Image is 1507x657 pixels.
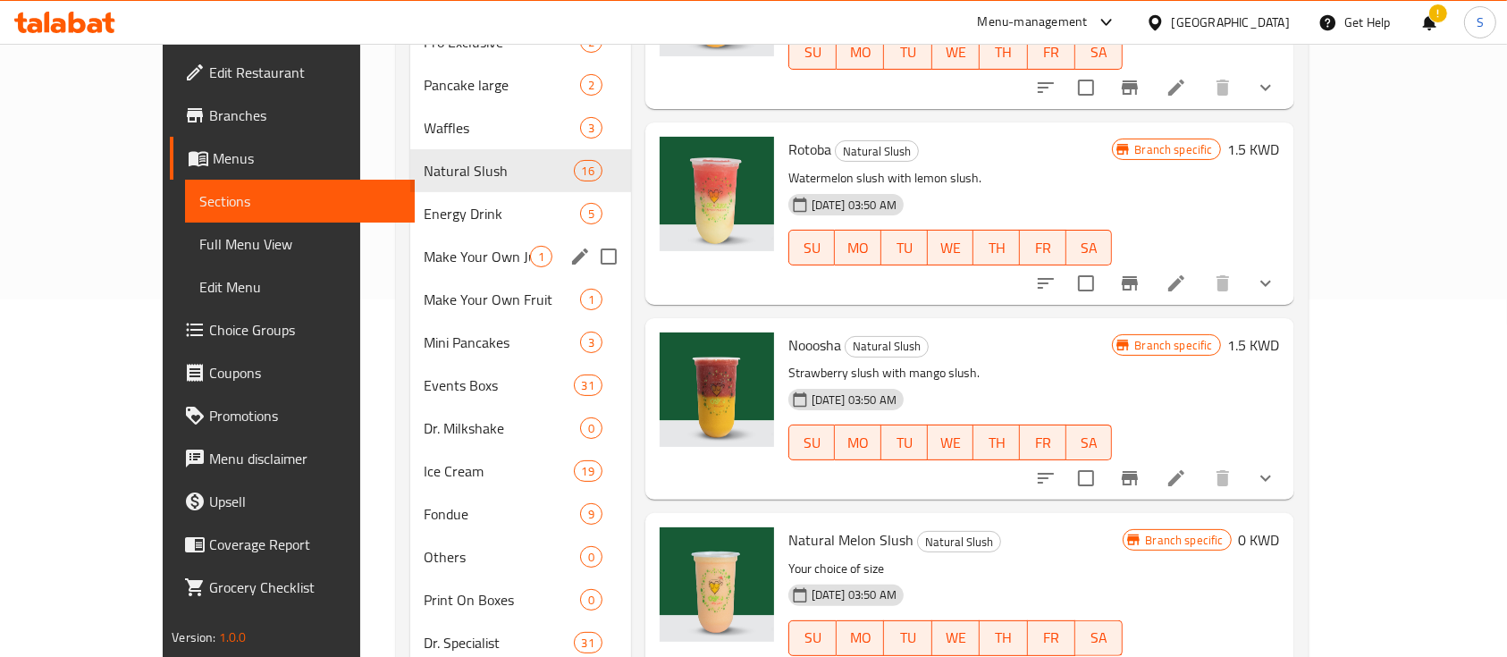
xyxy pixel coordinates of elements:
[928,230,974,265] button: WE
[219,626,247,649] span: 1.0.0
[1172,13,1290,32] div: [GEOGRAPHIC_DATA]
[1024,457,1067,500] button: sort-choices
[837,34,884,70] button: MO
[1239,527,1280,552] h6: 0 KWD
[425,117,580,139] span: Waffles
[410,63,631,106] div: Pancake large2
[804,586,904,603] span: [DATE] 03:50 AM
[425,503,580,525] span: Fondue
[580,589,602,611] div: items
[788,620,837,656] button: SU
[844,39,877,65] span: MO
[1244,66,1287,109] button: show more
[425,203,580,224] div: Energy Drink
[574,160,602,181] div: items
[581,549,602,566] span: 0
[1028,34,1075,70] button: FR
[1244,262,1287,305] button: show more
[842,430,874,456] span: MO
[837,620,884,656] button: MO
[185,180,415,223] a: Sections
[978,12,1088,33] div: Menu-management
[410,149,631,192] div: Natural Slush16
[1255,77,1276,98] svg: Show Choices
[835,140,919,162] div: Natural Slush
[939,39,972,65] span: WE
[170,94,415,137] a: Branches
[881,425,928,460] button: TU
[980,620,1027,656] button: TH
[788,362,1113,384] p: Strawberry slush with mango slush.
[199,233,400,255] span: Full Menu View
[1024,262,1067,305] button: sort-choices
[185,223,415,265] a: Full Menu View
[788,558,1124,580] p: Your choice of size
[213,147,400,169] span: Menus
[170,137,415,180] a: Menus
[788,230,836,265] button: SU
[939,625,972,651] span: WE
[425,460,574,482] span: Ice Cream
[796,39,829,65] span: SU
[835,230,881,265] button: MO
[1127,141,1219,158] span: Branch specific
[788,425,836,460] button: SU
[928,425,974,460] button: WE
[788,167,1113,190] p: Watermelon slush with lemon slush.
[410,493,631,535] div: Fondue9
[1067,459,1105,497] span: Select to update
[788,526,913,553] span: Natural Melon Slush
[981,235,1013,261] span: TH
[1201,262,1244,305] button: delete
[425,417,580,439] span: Dr. Milkshake
[574,375,602,396] div: items
[1108,457,1151,500] button: Branch-specific-item
[932,620,980,656] button: WE
[199,190,400,212] span: Sections
[170,566,415,609] a: Grocery Checklist
[574,632,602,653] div: items
[410,450,631,493] div: Ice Cream19
[891,625,924,651] span: TU
[1108,66,1151,109] button: Branch-specific-item
[884,34,931,70] button: TU
[170,523,415,566] a: Coverage Report
[1073,430,1106,456] span: SA
[1066,230,1113,265] button: SA
[575,463,602,480] span: 19
[1228,333,1280,358] h6: 1.5 KWD
[209,405,400,426] span: Promotions
[581,506,602,523] span: 9
[410,407,631,450] div: Dr. Milkshake0
[410,578,631,621] div: Print On Boxes0
[580,503,602,525] div: items
[425,375,574,396] span: Events Boxs
[1108,262,1151,305] button: Branch-specific-item
[1166,77,1187,98] a: Edit menu item
[981,430,1013,456] span: TH
[581,206,602,223] span: 5
[410,235,631,278] div: Make Your Own Juice1edit
[209,319,400,341] span: Choice Groups
[581,334,602,351] span: 3
[425,589,580,611] span: Print On Boxes
[575,635,602,652] span: 31
[804,392,904,409] span: [DATE] 03:50 AM
[845,336,929,358] div: Natural Slush
[209,62,400,83] span: Edit Restaurant
[209,577,400,598] span: Grocery Checklist
[410,106,631,149] div: Waffles3
[987,625,1020,651] span: TH
[1166,273,1187,294] a: Edit menu item
[575,163,602,180] span: 16
[1255,273,1276,294] svg: Show Choices
[425,160,574,181] span: Natural Slush
[973,425,1020,460] button: TH
[410,535,631,578] div: Others0
[425,632,574,653] span: Dr. Specialist
[935,235,967,261] span: WE
[1075,34,1123,70] button: SA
